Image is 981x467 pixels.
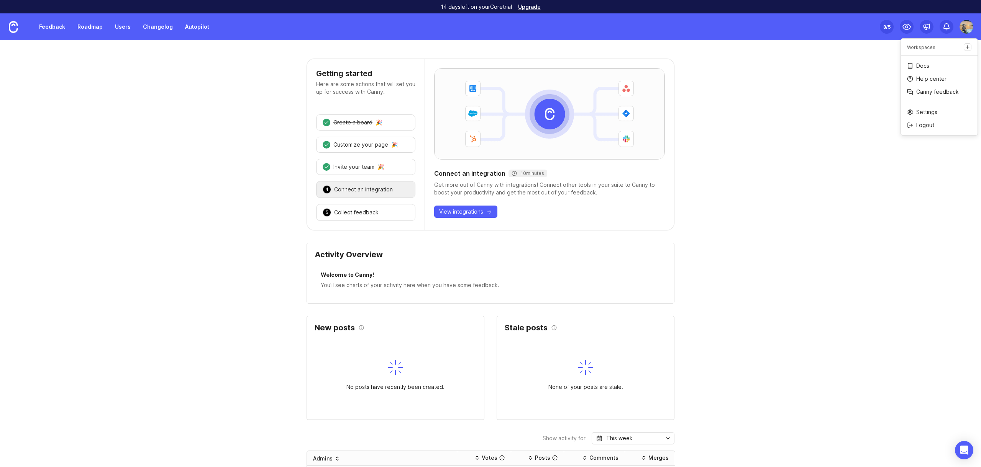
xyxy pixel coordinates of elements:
[316,80,415,96] p: Here are some actions that will set you up for success with Canny.
[377,164,384,170] div: 🎉
[435,69,664,159] img: Canny integrates with a variety of tools including Salesforce, Intercom, Hubspot, Asana, and Github
[323,208,331,217] div: 5
[589,454,618,462] div: Comments
[512,170,544,176] div: 10 minutes
[543,436,586,441] div: Show activity for
[439,208,483,216] span: View integrations
[321,271,660,281] div: Welcome to Canny!
[482,454,497,462] div: Votes
[334,209,379,216] div: Collect feedback
[138,20,177,34] a: Changelog
[441,3,512,11] p: 14 days left on your Core trial
[916,75,947,83] p: Help center
[518,4,541,10] a: Upgrade
[916,62,929,70] p: Docs
[315,324,355,331] h2: New posts
[578,360,593,375] img: svg+xml;base64,PHN2ZyB3aWR0aD0iNDAiIGhlaWdodD0iNDAiIGZpbGw9Im5vbmUiIHhtbG5zPSJodHRwOi8vd3d3LnczLm...
[505,324,548,331] h2: Stale posts
[535,454,550,462] div: Posts
[964,43,971,51] a: Create a new workspace
[916,108,937,116] p: Settings
[434,206,497,218] button: View integrations
[388,360,403,375] img: svg+xml;base64,PHN2ZyB3aWR0aD0iNDAiIGhlaWdodD0iNDAiIGZpbGw9Im5vbmUiIHhtbG5zPSJodHRwOi8vd3d3LnczLm...
[321,281,660,289] div: You'll see charts of your activity here when you have some feedback.
[662,435,674,441] svg: toggle icon
[316,68,415,79] h4: Getting started
[916,121,934,129] p: Logout
[333,163,374,171] div: Invite your team
[346,383,445,391] div: No posts have recently been created.
[313,455,333,462] div: Admins
[315,251,666,265] div: Activity Overview
[548,383,623,391] div: None of your posts are stale.
[73,20,107,34] a: Roadmap
[334,186,393,193] div: Connect an integration
[34,20,70,34] a: Feedback
[901,86,978,98] a: Canny feedback
[333,119,372,126] div: Create a board
[323,185,331,194] div: 4
[880,20,894,34] button: 3/5
[180,20,214,34] a: Autopilot
[9,21,18,33] img: Canny Home
[907,44,935,51] p: Workspaces
[434,181,665,196] div: Get more out of Canny with integrations! Connect other tools in your suite to Canny to boost your...
[110,20,135,34] a: Users
[960,20,973,34] img: Robin Rezwan
[901,73,978,85] a: Help center
[333,141,388,149] div: Customize your page
[901,106,978,118] a: Settings
[901,60,978,72] a: Docs
[883,21,891,32] div: 3 /5
[391,142,398,147] div: 🎉
[648,454,669,462] div: Merges
[606,434,633,443] div: This week
[376,120,382,125] div: 🎉
[955,441,973,459] div: Open Intercom Messenger
[916,88,959,96] p: Canny feedback
[434,169,665,178] div: Connect an integration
